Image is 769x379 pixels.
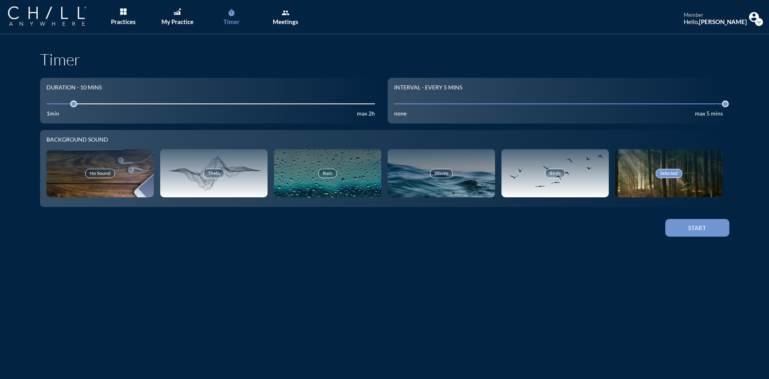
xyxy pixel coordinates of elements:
h1: Timer [40,50,729,69]
img: List [120,8,127,15]
i: timer [227,9,236,17]
img: Profile icon [749,12,759,22]
div: Background sound [46,136,723,143]
div: 1min [46,110,59,117]
div: Birds [545,169,565,178]
div: Start [679,224,715,231]
div: member [684,12,747,18]
a: Company Logo [8,6,102,27]
img: Graph [173,8,181,15]
button: Start [665,219,729,237]
div: none [394,110,407,117]
i: expand_more [755,18,763,26]
div: Timer [223,18,240,25]
strong: [PERSON_NAME] [699,18,747,25]
div: Hello, [684,18,747,25]
div: My Practice [161,18,193,25]
div: Duration - 10 mins [46,84,102,91]
i: group [282,9,290,17]
div: Interval - Every 5 mins [394,84,462,91]
div: No Sound [85,169,115,178]
div: Rain [318,169,337,178]
div: Meetings [273,18,298,25]
div: Practices [111,18,136,25]
div: Waves [430,169,453,178]
div: Theta [203,169,224,178]
div: max 5 mins [695,110,723,117]
img: Company Logo [8,6,86,26]
div: max 2h [357,110,375,117]
div: Selected [656,169,682,178]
